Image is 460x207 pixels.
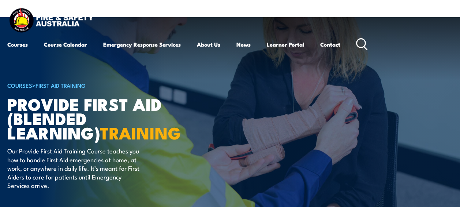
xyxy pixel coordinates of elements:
p: Our Provide First Aid Training Course teaches you how to handle First Aid emergencies at home, at... [7,146,141,189]
a: Courses [7,36,28,53]
h1: Provide First Aid (Blended Learning) [7,97,188,139]
a: Course Calendar [44,36,87,53]
a: News [236,36,251,53]
strong: TRAINING [100,120,181,145]
h6: > [7,81,188,90]
a: About Us [197,36,220,53]
a: Learner Portal [267,36,304,53]
a: COURSES [7,81,32,89]
a: Contact [320,36,340,53]
a: First Aid Training [35,81,86,89]
a: Emergency Response Services [103,36,181,53]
